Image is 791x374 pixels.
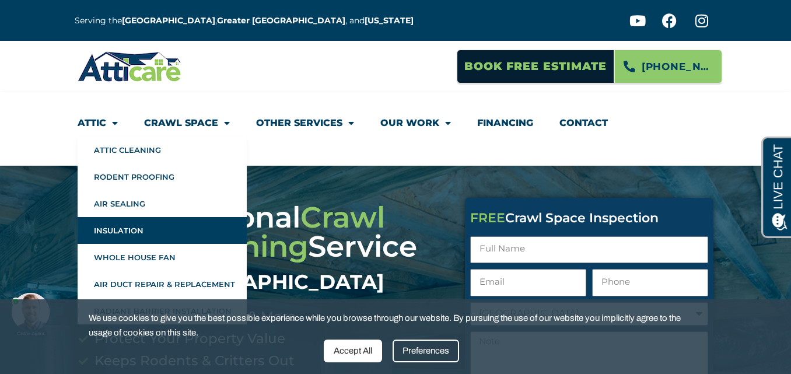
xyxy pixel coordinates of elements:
[78,271,247,298] a: Air Duct Repair & Replacement
[477,110,533,137] a: Financing
[78,217,247,244] a: Insulation
[78,203,447,294] h3: #1 Professional Service
[144,110,230,137] a: Crawl Space
[393,340,459,362] div: Preferences
[78,110,713,148] nav: Menu
[464,55,607,78] span: Book Free Estimate
[78,110,118,137] a: Attic
[122,15,215,26] a: [GEOGRAPHIC_DATA]
[324,340,382,362] div: Accept All
[380,110,451,137] a: Our Work
[217,15,345,26] a: Greater [GEOGRAPHIC_DATA]
[470,236,708,264] input: Full Name
[6,281,64,339] iframe: Chat Invitation
[642,57,713,76] span: [PHONE_NUMBER]
[89,311,694,340] span: We use cookies to give you the best possible experience while you browse through our website. By ...
[365,15,414,26] a: [US_STATE]
[470,210,505,226] span: FREE
[256,110,354,137] a: Other Services
[78,163,247,190] a: Rodent Proofing
[78,298,247,324] a: Radiant Barrier Installation
[75,14,422,27] p: Serving the , , and
[559,110,608,137] a: Contact
[78,244,247,271] a: Whole House Fan
[614,50,722,83] a: [PHONE_NUMBER]
[78,190,247,217] a: Air Sealing
[470,212,708,225] div: Crawl Space Inspection
[29,9,94,24] span: Opens a chat window
[470,269,586,296] input: Email
[457,50,614,83] a: Book Free Estimate
[78,137,247,324] ul: Attic
[78,270,447,294] div: in the [GEOGRAPHIC_DATA]
[592,269,708,296] input: Only numbers and phone characters (#, -, *, etc) are accepted.
[78,137,247,163] a: Attic Cleaning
